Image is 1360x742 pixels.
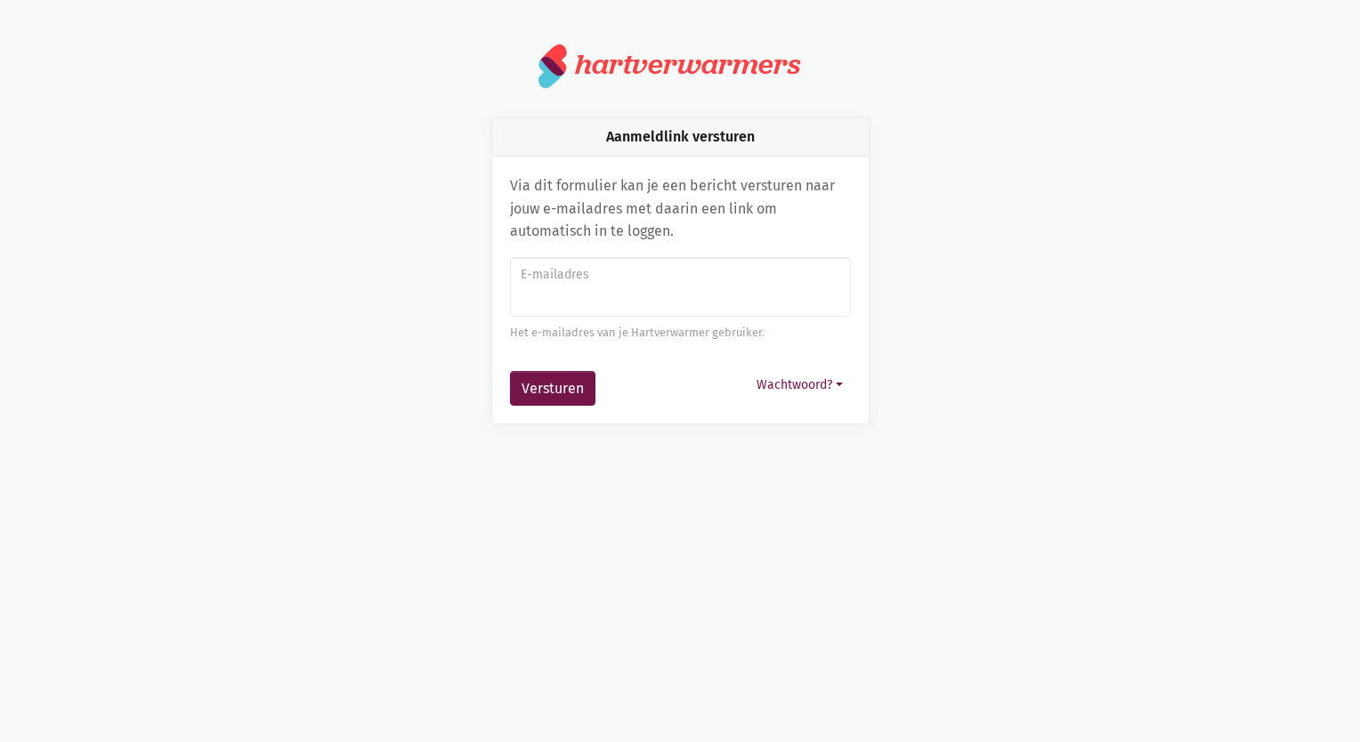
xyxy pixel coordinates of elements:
[510,371,595,407] button: Versturen
[521,265,838,285] label: E-mailadres
[538,43,822,89] a: hartverwarmers
[510,324,851,342] div: Het e-mailadres van je Hartverwarmer gebruiker.
[575,48,800,81] div: hartverwarmers
[510,174,851,243] p: Via dit formulier kan je een bericht versturen naar jouw e-mailadres met daarin een link om autom...
[492,118,869,157] div: Aanmeldlink versturen
[749,371,851,399] button: Wachtwoord?
[510,257,851,407] form: Aanmeldlink versturen
[538,43,568,89] img: logo.svg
